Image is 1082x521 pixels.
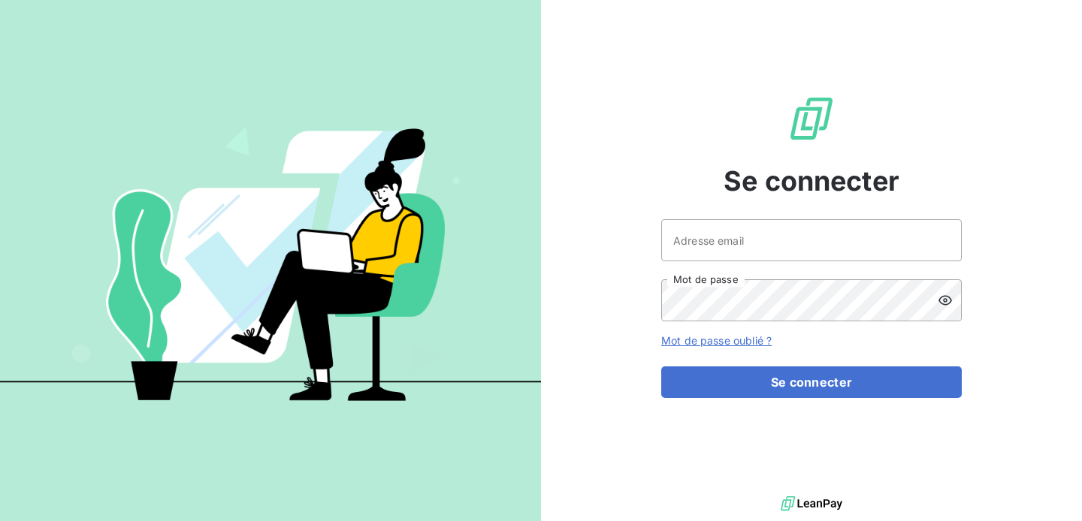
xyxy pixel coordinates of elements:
img: Logo LeanPay [787,95,836,143]
input: placeholder [661,219,962,261]
img: logo [781,492,842,515]
button: Se connecter [661,366,962,398]
a: Mot de passe oublié ? [661,334,772,347]
span: Se connecter [724,161,899,201]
